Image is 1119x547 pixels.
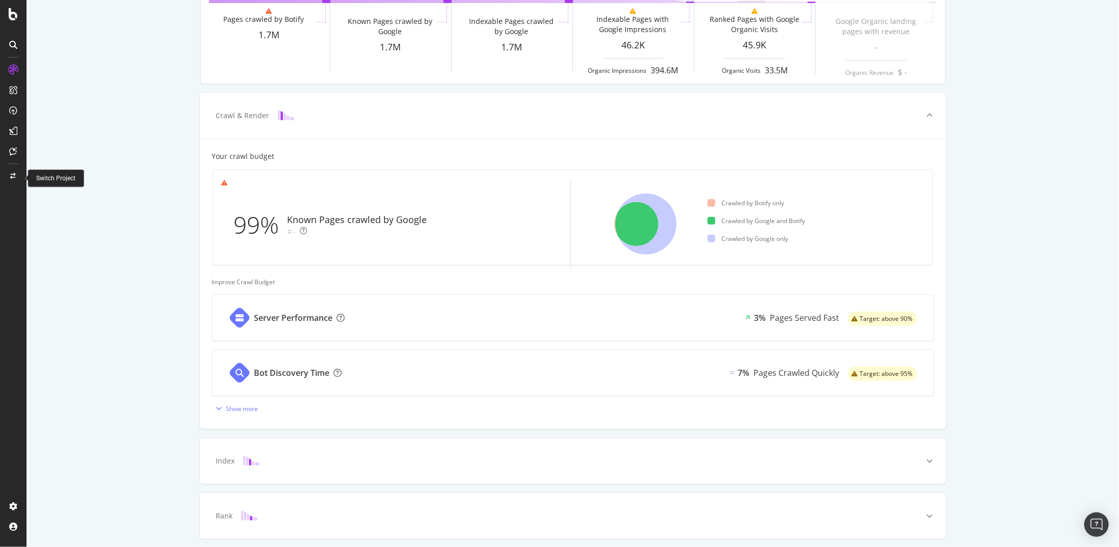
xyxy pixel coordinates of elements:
[860,316,913,322] span: Target: above 90%
[708,199,784,207] div: Crawled by Botify only
[241,511,257,521] img: block-icon
[223,14,304,24] div: Pages crawled by Botify
[226,404,258,413] div: Show more
[466,16,557,37] div: Indexable Pages crawled by Google
[588,66,647,75] div: Organic Impressions
[254,312,333,324] div: Server Performance
[708,216,805,225] div: Crawled by Google and Botify
[860,371,913,377] span: Target: above 95%
[216,456,235,466] div: Index
[651,65,679,76] div: 394.6M
[212,278,934,286] div: Improve Crawl Budget
[587,14,679,35] div: Indexable Pages with Google Impressions
[36,174,75,183] div: Switch Project
[730,371,734,374] img: Equal
[209,29,330,42] div: 1.7M
[212,151,275,161] div: Your crawl budget
[254,367,330,379] div: Bot Discovery Time
[234,208,288,242] div: 99%
[294,227,296,237] div: -
[216,511,233,521] div: Rank
[216,111,270,121] div: Crawl & Render
[754,367,840,379] div: Pages Crawled Quickly
[708,234,788,243] div: Crawled by Google only
[243,456,259,466] img: block-icon
[848,312,917,326] div: warning label
[278,111,294,120] img: block-icon
[212,400,258,417] button: Show more
[754,312,766,324] div: 3%
[288,230,292,233] img: Equal
[770,312,840,324] div: Pages Served Fast
[288,213,427,227] div: Known Pages crawled by Google
[212,349,934,396] a: Bot Discovery TimeEqual7%Pages Crawled Quicklywarning label
[738,367,750,379] div: 7%
[573,39,694,52] div: 46.2K
[345,16,436,37] div: Known Pages crawled by Google
[212,294,934,341] a: Server Performance3%Pages Served Fastwarning label
[452,41,572,54] div: 1.7M
[330,41,451,54] div: 1.7M
[848,367,917,381] div: warning label
[1084,512,1109,537] div: Open Intercom Messenger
